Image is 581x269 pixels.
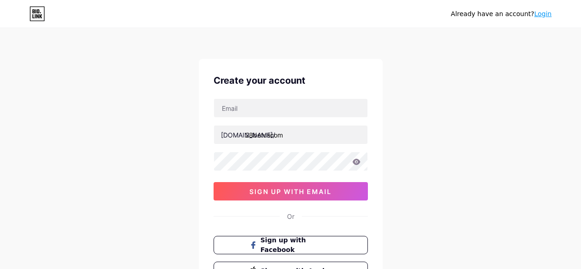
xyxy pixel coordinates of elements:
span: Sign up with Facebook [260,235,332,255]
div: [DOMAIN_NAME]/ [221,130,275,140]
div: Or [287,212,294,221]
button: Sign up with Facebook [214,236,368,254]
input: Email [214,99,367,117]
a: Login [534,10,552,17]
div: Already have an account? [451,9,552,19]
div: Create your account [214,74,368,87]
button: sign up with email [214,182,368,200]
input: username [214,126,367,144]
span: sign up with email [249,188,332,195]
